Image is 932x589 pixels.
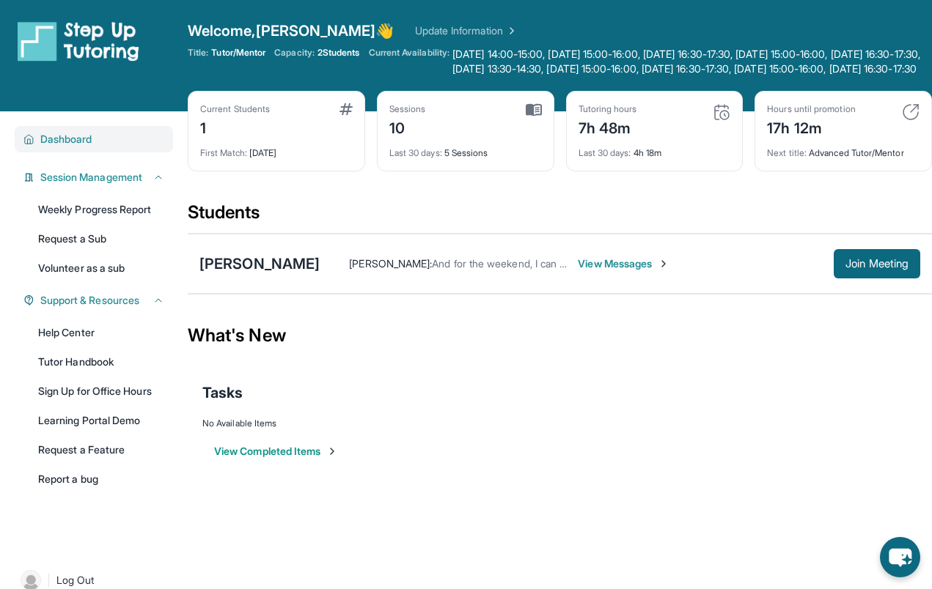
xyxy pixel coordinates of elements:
[188,303,932,368] div: What's New
[29,407,173,434] a: Learning Portal Demo
[29,226,173,252] a: Request a Sub
[767,103,855,115] div: Hours until promotion
[318,47,360,59] span: 2 Students
[188,21,395,41] span: Welcome, [PERSON_NAME] 👋
[214,444,338,459] button: View Completed Items
[713,103,730,121] img: card
[29,466,173,492] a: Report a bug
[389,115,426,138] div: 10
[200,103,270,115] div: Current Students
[369,47,450,76] span: Current Availability:
[767,147,807,158] span: Next title :
[579,115,637,138] div: 7h 48m
[579,147,631,158] span: Last 30 days :
[29,255,173,281] a: Volunteer as a sub
[202,418,917,429] div: No Available Items
[40,293,139,308] span: Support & Resources
[579,103,637,115] div: Tutoring hours
[526,103,542,116] img: card
[188,47,208,59] span: Title:
[389,147,442,158] span: Last 30 days :
[349,257,432,270] span: [PERSON_NAME] :
[340,103,353,115] img: card
[29,319,173,346] a: Help Center
[29,378,173,404] a: Sign Up for Office Hours
[211,47,265,59] span: Tutor/Mentor
[40,132,92,147] span: Dashboard
[34,170,164,185] button: Session Management
[274,47,315,59] span: Capacity:
[188,201,932,233] div: Students
[56,573,95,588] span: Log Out
[18,21,139,62] img: logo
[40,170,142,185] span: Session Management
[47,571,51,589] span: |
[579,138,731,159] div: 4h 18m
[200,138,353,159] div: [DATE]
[845,259,909,268] span: Join Meeting
[578,256,669,271] span: View Messages
[767,115,855,138] div: 17h 12m
[767,138,920,159] div: Advanced Tutor/Mentor
[658,258,669,270] img: Chevron-Right
[200,147,247,158] span: First Match :
[415,23,518,38] a: Update Information
[880,537,920,577] button: chat-button
[834,249,920,278] button: Join Meeting
[389,138,542,159] div: 5 Sessions
[902,103,920,121] img: card
[199,253,320,274] div: [PERSON_NAME]
[202,382,243,403] span: Tasks
[34,132,164,147] button: Dashboard
[389,103,426,115] div: Sessions
[200,115,270,138] div: 1
[503,23,518,38] img: Chevron Right
[29,196,173,223] a: Weekly Progress Report
[452,47,932,76] span: [DATE] 14:00-15:00, [DATE] 15:00-16:00, [DATE] 16:30-17:30, [DATE] 15:00-16:00, [DATE] 16:30-17:3...
[29,437,173,463] a: Request a Feature
[29,349,173,375] a: Tutor Handbook
[34,293,164,308] button: Support & Resources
